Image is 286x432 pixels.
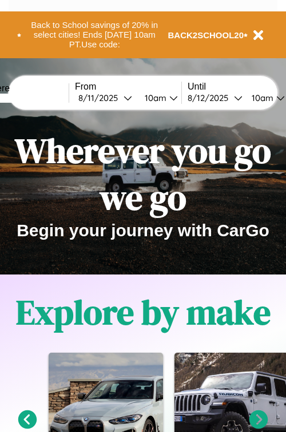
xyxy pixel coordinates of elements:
button: Back to School savings of 20% in select cities! Ends [DATE] 10am PT.Use code: [21,17,168,53]
b: BACK2SCHOOL20 [168,30,244,40]
div: 10am [139,92,169,103]
div: 8 / 12 / 2025 [188,92,234,103]
label: From [75,82,181,92]
div: 10am [246,92,276,103]
button: 10am [136,92,181,104]
h1: Explore by make [16,289,271,336]
div: 8 / 11 / 2025 [78,92,124,103]
button: 8/11/2025 [75,92,136,104]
